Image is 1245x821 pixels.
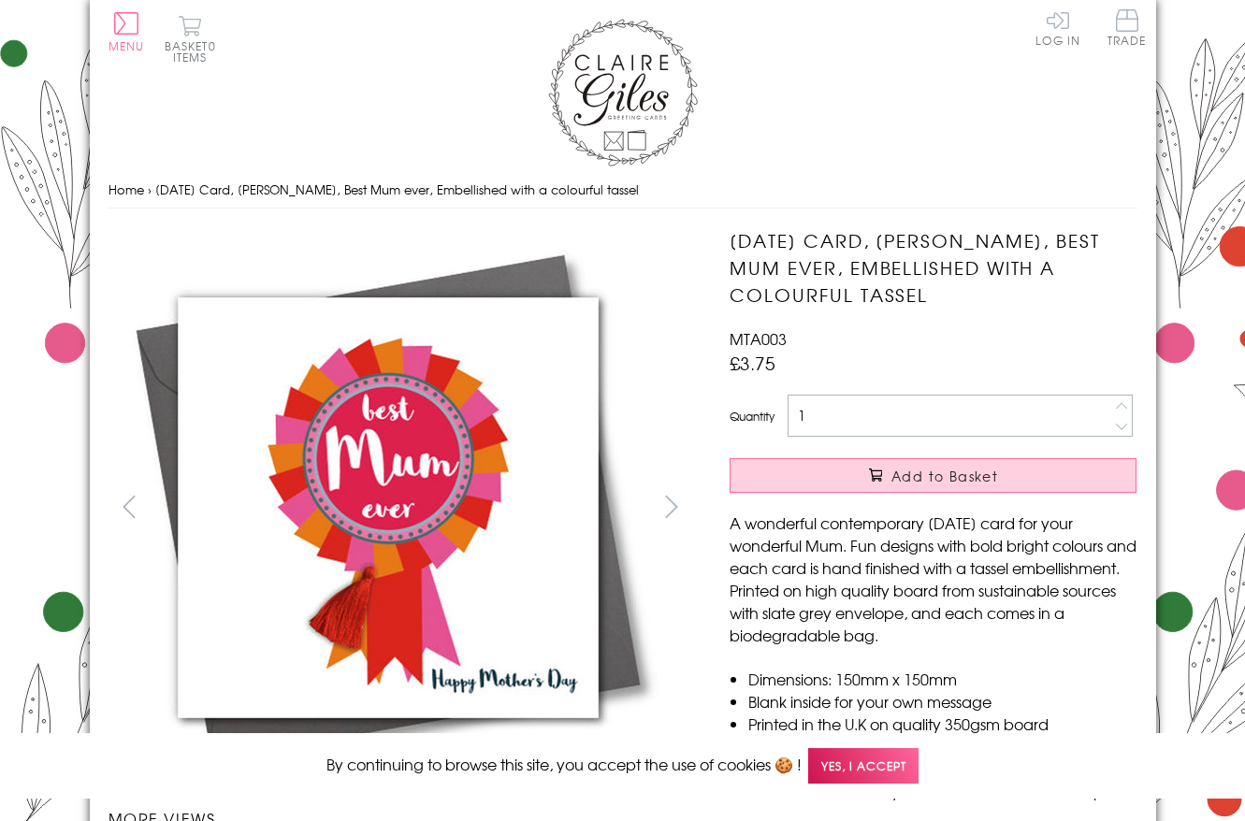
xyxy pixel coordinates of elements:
[748,713,1136,735] li: Printed in the U.K on quality 350gsm board
[109,485,151,527] button: prev
[1035,9,1080,46] a: Log In
[109,37,145,54] span: Menu
[730,408,775,425] label: Quantity
[165,15,216,63] button: Basket0 items
[109,180,144,198] a: Home
[730,327,787,350] span: MTA003
[730,511,1136,646] p: A wonderful contemporary [DATE] card for your wonderful Mum. Fun designs with bold bright colours...
[891,467,998,485] span: Add to Basket
[109,12,145,51] button: Menu
[173,37,216,65] span: 0 items
[109,171,1137,209] nav: breadcrumbs
[650,485,692,527] button: next
[748,690,1136,713] li: Blank inside for your own message
[730,227,1136,308] h1: [DATE] Card, [PERSON_NAME], Best Mum ever, Embellished with a colourful tassel
[155,180,639,198] span: [DATE] Card, [PERSON_NAME], Best Mum ever, Embellished with a colourful tassel
[148,180,152,198] span: ›
[808,748,919,785] span: Yes, I accept
[748,668,1136,690] li: Dimensions: 150mm x 150mm
[730,458,1136,493] button: Add to Basket
[1107,9,1147,46] span: Trade
[730,350,775,376] span: £3.75
[108,227,669,788] img: Mother's Day Card, Rosette, Best Mum ever, Embellished with a colourful tassel
[1107,9,1147,50] a: Trade
[548,19,698,166] img: Claire Giles Greetings Cards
